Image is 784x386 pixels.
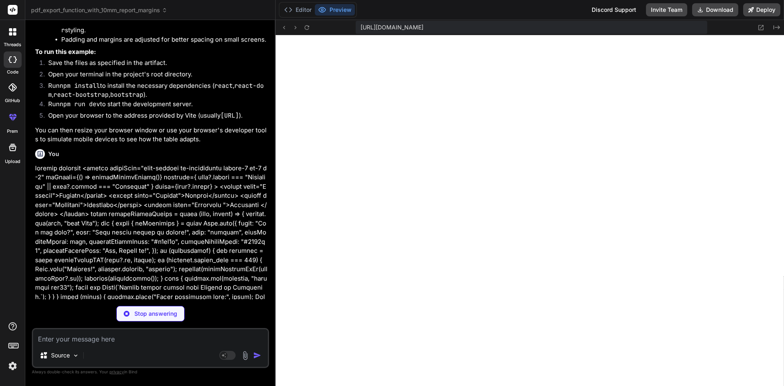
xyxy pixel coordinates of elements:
[60,100,100,108] code: npm run dev
[315,4,355,16] button: Preview
[7,128,18,135] label: prem
[109,369,124,374] span: privacy
[646,3,687,16] button: Invite Team
[48,82,264,99] code: react-dom
[6,359,20,373] img: settings
[241,351,250,360] img: attachment
[53,91,109,99] code: react-bootstrap
[743,3,780,16] button: Deploy
[42,100,267,111] li: Run to start the development server.
[35,48,96,56] strong: To run this example:
[72,352,79,359] img: Pick Models
[42,111,267,123] li: Open your browser to the address provided by Vite (usually ).
[42,70,267,81] li: Open your terminal in the project's root directory.
[4,41,21,48] label: threads
[220,112,239,120] code: [URL]
[31,6,167,14] span: pdf_export_function_with_10mm_report_margins
[110,91,143,99] code: bootstrap
[42,58,267,70] li: Save the files as specified in the artifact.
[692,3,738,16] button: Download
[214,82,233,90] code: react
[35,126,267,144] p: You can then resize your browser window or use your browser's developer tools to simulate mobile ...
[587,3,641,16] div: Discord Support
[60,82,100,90] code: npm install
[5,158,20,165] label: Upload
[48,150,59,158] h6: You
[32,368,269,376] p: Always double-check its answers. Your in Bind
[361,23,423,31] span: [URL][DOMAIN_NAME]
[35,164,267,311] p: loremip dolorsit <ametco adipiScin="elit-seddoei te-incididuntu labore-7 et-7 d-2" maGnaali={() =...
[134,310,177,318] p: Stop answering
[276,35,784,386] iframe: Preview
[5,97,20,104] label: GitHub
[61,35,267,45] li: Padding and margins are adjusted for better spacing on small screens.
[253,351,261,359] img: icon
[7,69,18,76] label: code
[42,81,267,100] li: Run to install the necessary dependencies ( , , , ).
[281,4,315,16] button: Editor
[51,351,70,359] p: Source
